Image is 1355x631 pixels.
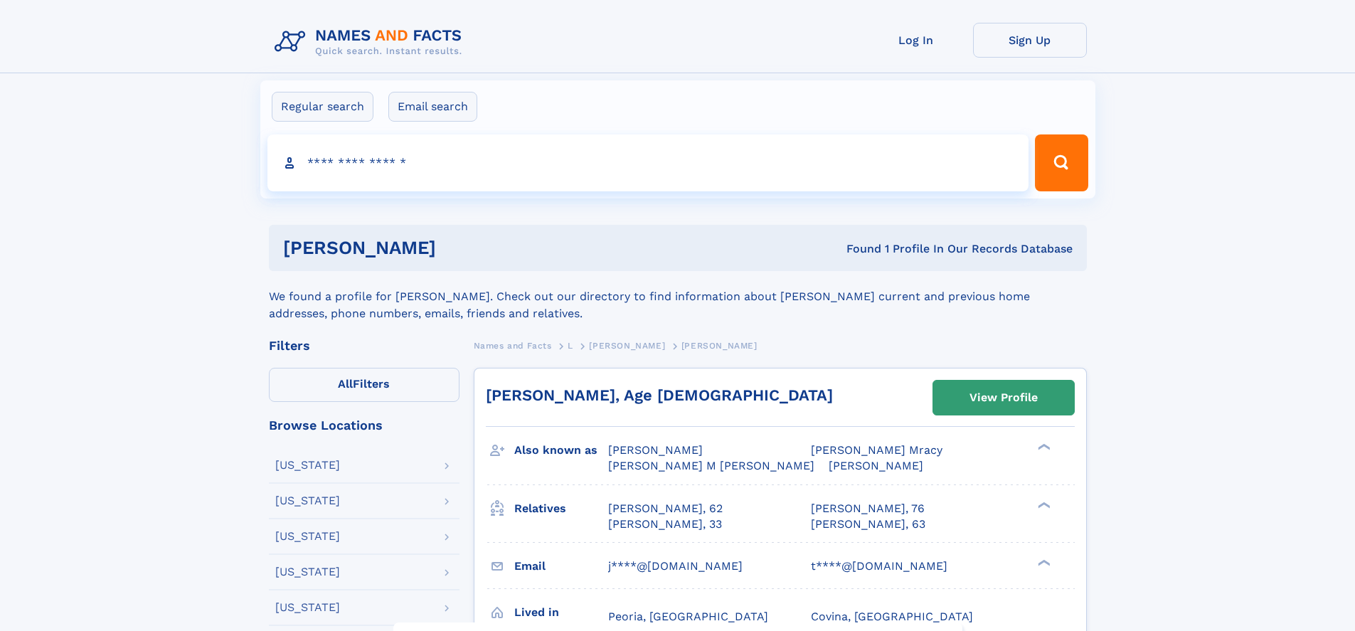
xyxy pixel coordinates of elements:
span: L [568,341,573,351]
label: Email search [388,92,477,122]
img: Logo Names and Facts [269,23,474,61]
h3: Also known as [514,438,608,462]
a: [PERSON_NAME], 33 [608,516,722,532]
a: L [568,336,573,354]
div: We found a profile for [PERSON_NAME]. Check out our directory to find information about [PERSON_N... [269,271,1087,322]
div: [US_STATE] [275,566,340,578]
a: View Profile [933,381,1074,415]
span: All [338,377,353,391]
a: [PERSON_NAME], 76 [811,501,925,516]
a: Sign Up [973,23,1087,58]
span: Covina, [GEOGRAPHIC_DATA] [811,610,973,623]
a: [PERSON_NAME], 62 [608,501,723,516]
input: search input [267,134,1029,191]
span: [PERSON_NAME] Mracy [811,443,942,457]
div: [US_STATE] [275,460,340,471]
span: Peoria, [GEOGRAPHIC_DATA] [608,610,768,623]
div: ❯ [1034,442,1051,452]
div: [US_STATE] [275,531,340,542]
h1: [PERSON_NAME] [283,239,642,257]
div: ❯ [1034,500,1051,509]
span: [PERSON_NAME] [608,443,703,457]
button: Search Button [1035,134,1088,191]
div: Browse Locations [269,419,459,432]
div: ❯ [1034,558,1051,567]
label: Regular search [272,92,373,122]
h3: Relatives [514,497,608,521]
div: View Profile [969,381,1038,414]
div: [US_STATE] [275,495,340,507]
span: [PERSON_NAME] [589,341,665,351]
a: [PERSON_NAME], 63 [811,516,925,532]
span: [PERSON_NAME] [681,341,758,351]
div: Filters [269,339,459,352]
label: Filters [269,368,459,402]
a: Names and Facts [474,336,552,354]
a: Log In [859,23,973,58]
a: [PERSON_NAME] [589,336,665,354]
a: [PERSON_NAME], Age [DEMOGRAPHIC_DATA] [486,386,833,404]
span: [PERSON_NAME] [829,459,923,472]
div: [US_STATE] [275,602,340,613]
span: [PERSON_NAME] M [PERSON_NAME] [608,459,814,472]
div: Found 1 Profile In Our Records Database [641,241,1073,257]
h3: Email [514,554,608,578]
h3: Lived in [514,600,608,625]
